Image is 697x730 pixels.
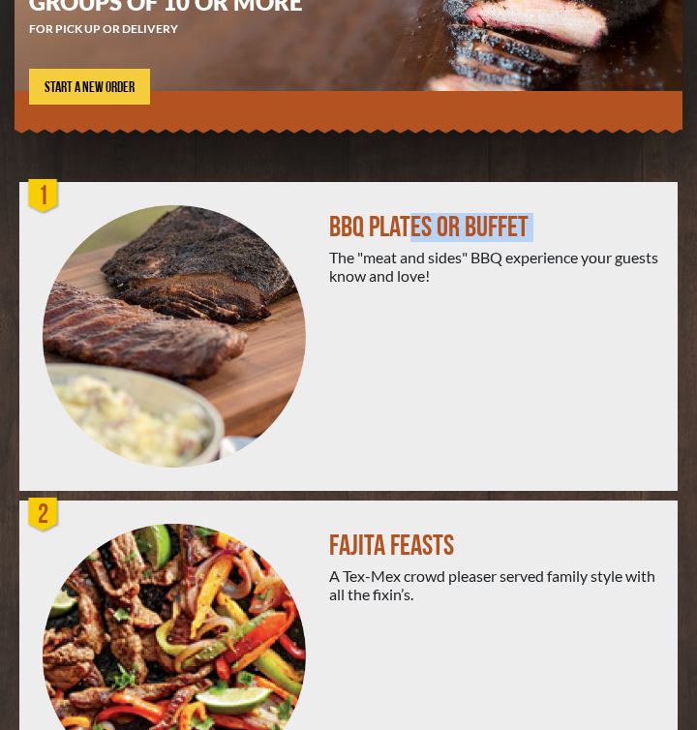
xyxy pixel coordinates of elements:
div: The "meat and sides" BBQ experience your guests know and love! [329,248,662,285]
div: FAJITA FEASTS [329,532,662,561]
h3: FOR PICK UP OR DELIVERY [29,23,668,35]
a: START A NEW ORDER [29,69,150,105]
div: 1 [24,177,63,216]
div: BBQ PLATES OR BUFFET [329,213,662,242]
img: PEJ-BBQ-Buffet.png [43,205,306,469]
div: 2 [24,496,63,534]
div: A Tex-Mex crowd pleaser served family style with all the fixin’s. [329,566,662,603]
span: START A NEW ORDER [45,80,135,96]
